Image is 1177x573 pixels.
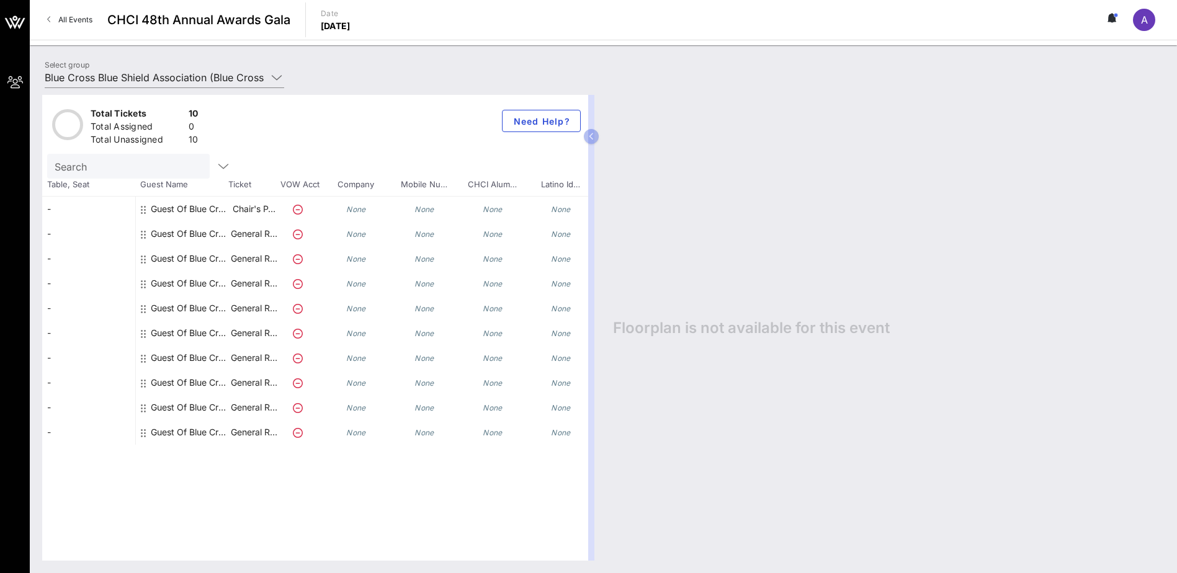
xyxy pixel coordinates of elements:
[551,279,571,288] i: None
[346,403,366,412] i: None
[512,116,570,127] span: Need Help?
[414,353,434,363] i: None
[40,10,100,30] a: All Events
[458,179,526,191] span: CHCI Alum…
[42,345,135,370] div: -
[42,246,135,271] div: -
[483,229,503,239] i: None
[229,345,279,370] p: General R…
[483,329,503,338] i: None
[483,378,503,388] i: None
[526,179,594,191] span: Latino Id…
[189,133,199,149] div: 10
[551,378,571,388] i: None
[91,133,184,149] div: Total Unassigned
[42,221,135,246] div: -
[551,329,571,338] i: None
[414,329,434,338] i: None
[229,395,279,420] p: General R…
[414,378,434,388] i: None
[151,197,229,221] div: Guest Of Blue Cross Blue Shield Association
[483,428,503,437] i: None
[346,329,366,338] i: None
[278,179,321,191] span: VOW Acct
[151,420,229,445] div: Guest Of Blue Cross Blue Shield Association
[229,296,279,321] p: General R…
[346,205,366,214] i: None
[228,179,278,191] span: Ticket
[189,120,199,136] div: 0
[414,403,434,412] i: None
[42,179,135,191] span: Table, Seat
[42,370,135,395] div: -
[414,254,434,264] i: None
[321,7,351,20] p: Date
[229,420,279,445] p: General R…
[1141,14,1148,26] span: A
[346,304,366,313] i: None
[346,254,366,264] i: None
[321,179,390,191] span: Company
[45,60,89,69] label: Select group
[346,378,366,388] i: None
[551,428,571,437] i: None
[414,428,434,437] i: None
[483,304,503,313] i: None
[42,296,135,321] div: -
[1133,9,1155,31] div: A
[42,197,135,221] div: -
[414,304,434,313] i: None
[151,221,229,246] div: Guest Of Blue Cross Blue Shield Association
[414,229,434,239] i: None
[414,279,434,288] i: None
[229,321,279,345] p: General R…
[42,271,135,296] div: -
[107,11,290,29] span: CHCI 48th Annual Awards Gala
[151,321,229,345] div: Guest Of Blue Cross Blue Shield Association
[551,403,571,412] i: None
[42,321,135,345] div: -
[483,205,503,214] i: None
[551,304,571,313] i: None
[502,110,581,132] button: Need Help?
[551,229,571,239] i: None
[151,271,229,296] div: Guest Of Blue Cross Blue Shield Association
[42,420,135,445] div: -
[551,205,571,214] i: None
[346,279,366,288] i: None
[346,229,366,239] i: None
[551,353,571,363] i: None
[229,197,279,221] p: Chair's P…
[551,254,571,264] i: None
[135,179,228,191] span: Guest Name
[58,15,92,24] span: All Events
[189,107,199,123] div: 10
[346,428,366,437] i: None
[483,279,503,288] i: None
[613,319,890,337] span: Floorplan is not available for this event
[91,107,184,123] div: Total Tickets
[390,179,458,191] span: Mobile Nu…
[151,370,229,395] div: Guest Of Blue Cross Blue Shield Association
[151,296,229,321] div: Guest Of Blue Cross Blue Shield Association
[229,271,279,296] p: General R…
[321,20,351,32] p: [DATE]
[42,395,135,420] div: -
[346,353,366,363] i: None
[91,120,184,136] div: Total Assigned
[483,254,503,264] i: None
[151,246,229,271] div: Guest Of Blue Cross Blue Shield Association
[483,353,503,363] i: None
[414,205,434,214] i: None
[483,403,503,412] i: None
[229,370,279,395] p: General R…
[151,345,229,370] div: Guest Of Blue Cross Blue Shield Association
[151,395,229,420] div: Guest Of Blue Cross Blue Shield Association
[229,246,279,271] p: General R…
[229,221,279,246] p: General R…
